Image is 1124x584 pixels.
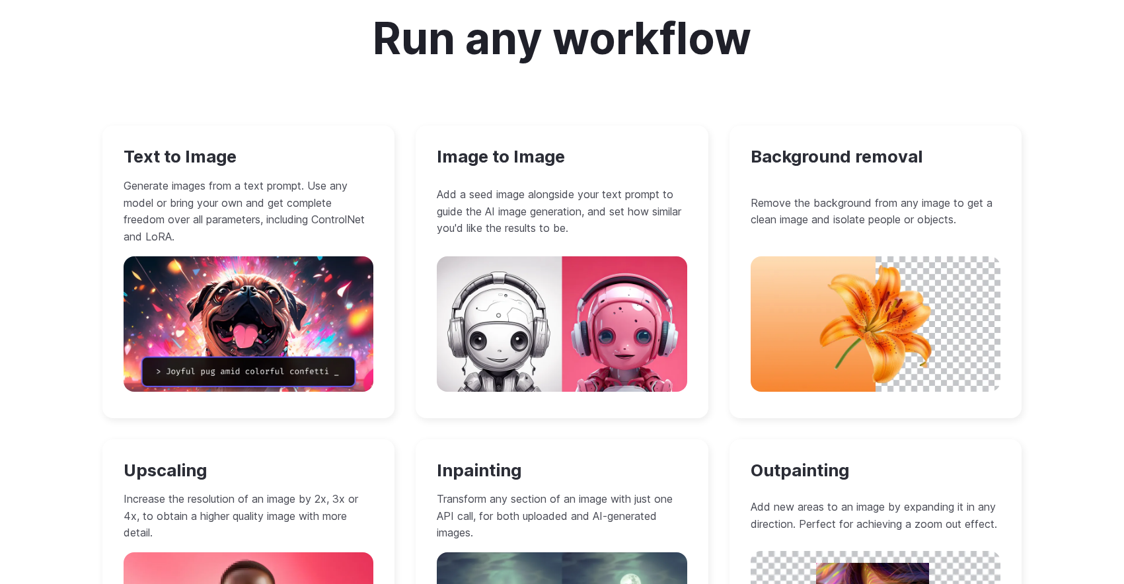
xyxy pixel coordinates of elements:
h2: Run any workflow [373,15,751,62]
img: A single orange flower on an orange and white background [751,256,1001,392]
p: Add new areas to an image by expanding it in any direction. Perfect for achieving a zoom out effect. [751,499,1001,532]
h3: Inpainting [437,460,687,481]
p: Increase the resolution of an image by 2x, 3x or 4x, to obtain a higher quality image with more d... [124,491,374,542]
h3: Upscaling [124,460,374,481]
h3: Outpainting [751,460,1001,481]
h3: Background removal [751,147,1001,167]
h3: Image to Image [437,147,687,167]
p: Remove the background from any image to get a clean image and isolate people or objects. [751,195,1001,229]
img: A pug dog with its tongue out in front of fireworks [124,256,374,392]
p: Generate images from a text prompt. Use any model or bring your own and get complete freedom over... [124,178,374,245]
p: Transform any section of an image with just one API call, for both uploaded and AI-generated images. [437,491,687,542]
img: A pink and white robot with headphones on [437,256,687,392]
p: Add a seed image alongside your text prompt to guide the AI image generation, and set how similar... [437,186,687,237]
h3: Text to Image [124,147,374,167]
